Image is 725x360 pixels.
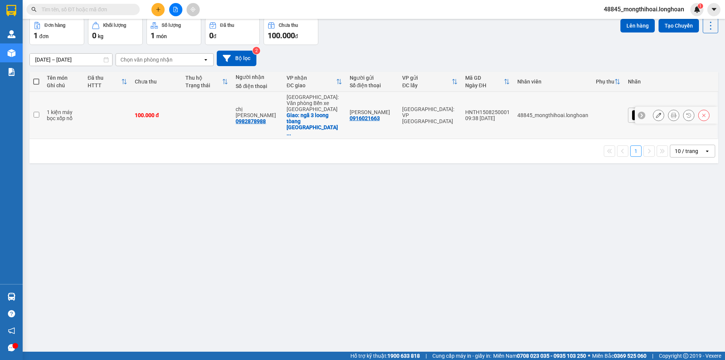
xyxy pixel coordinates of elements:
button: plus [151,3,165,16]
span: Miền Nam [493,352,586,360]
svg: open [203,57,209,63]
div: 09:38 [DATE] [465,115,510,121]
input: Select a date range. [30,54,112,66]
input: Tìm tên, số ĐT hoặc mã đơn [42,5,131,14]
th: Toggle SortBy [182,72,232,92]
img: icon-new-feature [694,6,700,13]
span: | [426,352,427,360]
button: Bộ lọc [217,51,256,66]
button: file-add [169,3,182,16]
button: Tạo Chuyến [659,19,699,32]
div: Phụ thu [596,79,614,85]
span: notification [8,327,15,334]
img: warehouse-icon [8,49,15,57]
span: aim [190,7,196,12]
span: file-add [173,7,178,12]
div: Ngày ĐH [465,82,504,88]
div: 48845_mongthihoai.longhoan [517,112,588,118]
strong: 0369 525 060 [614,353,646,359]
div: HNTH1508250001 [465,109,510,115]
div: 100.000 đ [135,112,178,118]
div: Đã thu [88,75,121,81]
div: [GEOGRAPHIC_DATA]: VP [GEOGRAPHIC_DATA] [402,106,457,124]
th: Toggle SortBy [461,72,514,92]
div: Khối lượng [103,23,126,28]
div: 1 kiện máy bọc xốp nổ [47,109,80,121]
span: đơn [39,33,49,39]
button: caret-down [707,3,720,16]
th: Toggle SortBy [592,72,624,92]
div: Đã thu [220,23,234,28]
div: Trạng thái [185,82,222,88]
div: Tên món [47,75,80,81]
div: 0916021663 [350,115,380,121]
div: HTTT [88,82,121,88]
span: CSKH: [16,29,179,58]
span: 48845_mongthihoai.longhoan [598,5,690,14]
img: logo-vxr [6,5,16,16]
div: chị thảo [236,106,279,118]
div: Ghi chú [47,82,80,88]
span: kg [98,33,103,39]
th: Toggle SortBy [84,72,131,92]
th: Toggle SortBy [398,72,461,92]
span: 1 [151,31,155,40]
sup: 1 [698,3,703,9]
div: anh minh [350,109,395,115]
span: ... [287,130,291,136]
div: Người nhận [236,74,279,80]
span: ⚪️ [588,354,590,357]
strong: BIÊN NHẬN VẬN CHUYỂN BẢO AN EXPRESS [26,11,167,19]
div: Người gửi [350,75,395,81]
svg: open [704,148,710,154]
strong: 0708 023 035 - 0935 103 250 [517,353,586,359]
button: Chưa thu100.000đ [264,18,318,45]
div: Chưa thu [135,79,178,85]
button: aim [187,3,200,16]
img: warehouse-icon [8,30,15,38]
span: [PHONE_NUMBER] (7h - 21h) [50,29,179,58]
span: plus [156,7,161,12]
span: copyright [683,353,688,358]
div: Số điện thoại [350,82,395,88]
span: 1 [699,3,702,9]
div: 0982878988 [236,118,266,124]
span: caret-down [711,6,717,13]
img: solution-icon [8,68,15,76]
button: Đã thu0đ [205,18,260,45]
div: ĐC lấy [402,82,451,88]
sup: 2 [253,47,260,54]
div: Chọn văn phòng nhận [120,56,173,63]
div: 10 / trang [675,147,698,155]
div: Nhãn [628,79,714,85]
button: Lên hàng [620,19,655,32]
div: VP gửi [402,75,451,81]
button: Đơn hàng1đơn [29,18,84,45]
div: Giao: ngã 3 loong tòang hạ long quảng ninh [287,112,342,136]
span: [GEOGRAPHIC_DATA] tận nơi [634,112,703,119]
span: Miền Bắc [592,352,646,360]
span: 1 [34,31,38,40]
span: 0 [209,31,213,40]
span: đ [295,33,298,39]
button: Khối lượng0kg [88,18,143,45]
div: Số điện thoại [236,83,279,89]
div: Thu hộ [185,75,222,81]
span: Hỗ trợ kỹ thuật: [350,352,420,360]
span: đ [213,33,216,39]
div: Số lượng [162,23,181,28]
span: Cung cấp máy in - giấy in: [432,352,491,360]
button: Số lượng1món [147,18,201,45]
span: question-circle [8,310,15,317]
span: search [31,7,37,12]
div: [GEOGRAPHIC_DATA]: Văn phòng Bến xe [GEOGRAPHIC_DATA] [287,94,342,112]
div: VP nhận [287,75,336,81]
div: Sửa đơn hàng [653,110,664,121]
span: message [8,344,15,351]
div: Chưa thu [279,23,298,28]
span: 0 [92,31,96,40]
span: món [156,33,167,39]
strong: (Công Ty TNHH Chuyển Phát Nhanh Bảo An - MST: 0109597835) [24,21,170,27]
img: warehouse-icon [8,293,15,301]
span: | [652,352,653,360]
